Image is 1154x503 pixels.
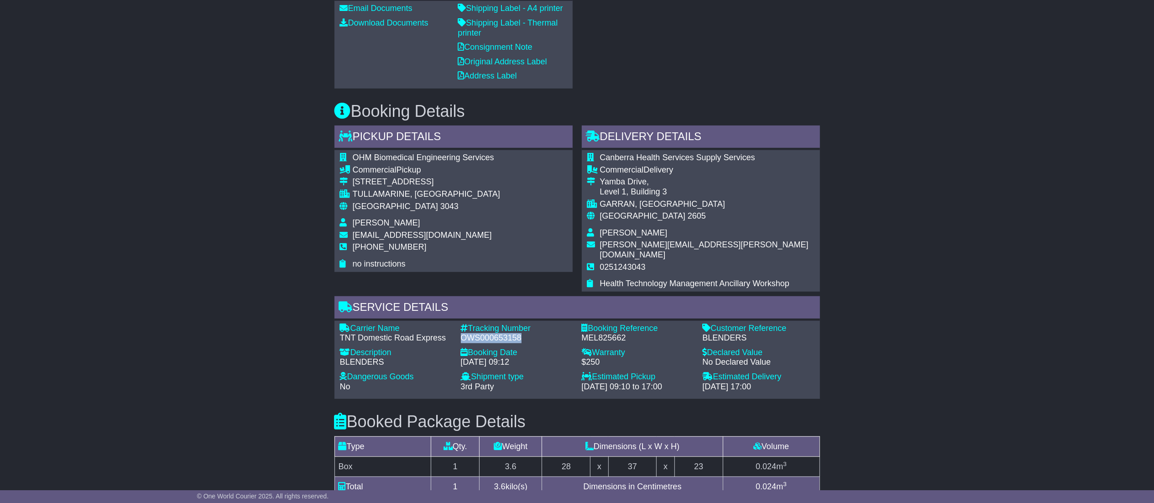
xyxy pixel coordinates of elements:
[657,456,674,477] td: x
[600,240,809,259] span: [PERSON_NAME][EMAIL_ADDRESS][PERSON_NAME][DOMAIN_NAME]
[340,357,452,367] div: BLENDERS
[353,189,500,199] div: TULLAMARINE, [GEOGRAPHIC_DATA]
[582,333,694,343] div: MEL825662
[353,165,500,175] div: Pickup
[582,126,820,150] div: Delivery Details
[440,202,459,211] span: 3043
[340,333,452,343] div: TNT Domestic Road Express
[334,126,573,150] div: Pickup Details
[340,18,428,27] a: Download Documents
[756,482,776,491] span: 0.024
[458,18,558,37] a: Shipping Label - Thermal printer
[582,324,694,334] div: Booking Reference
[461,333,573,343] div: OWS000653158
[600,187,815,197] div: Level 1, Building 3
[703,348,815,358] div: Declared Value
[334,102,820,121] h3: Booking Details
[600,165,644,174] span: Commercial
[600,177,815,187] div: Yamba Drive,
[703,382,815,392] div: [DATE] 17:00
[461,382,494,391] span: 3rd Party
[688,211,706,220] span: 2605
[542,436,723,456] td: Dimensions (L x W x H)
[494,482,506,491] span: 3.6
[600,165,815,175] div: Delivery
[600,279,790,288] span: Health Technology Management Ancillary Workshop
[703,372,815,382] div: Estimated Delivery
[600,262,646,272] span: 0251243043
[458,71,517,80] a: Address Label
[703,357,815,367] div: No Declared Value
[461,372,573,382] div: Shipment type
[600,199,815,210] div: GARRAN, [GEOGRAPHIC_DATA]
[480,477,542,497] td: kilo(s)
[197,493,329,500] span: © One World Courier 2025. All rights reserved.
[353,259,406,268] span: no instructions
[458,4,563,13] a: Shipping Label - A4 printer
[674,456,723,477] td: 23
[334,413,820,431] h3: Booked Package Details
[353,218,420,227] span: [PERSON_NAME]
[723,477,820,497] td: m
[458,57,547,66] a: Original Address Label
[756,462,776,471] span: 0.024
[458,42,533,52] a: Consignment Note
[353,165,397,174] span: Commercial
[334,296,820,321] div: Service Details
[590,456,608,477] td: x
[582,372,694,382] div: Estimated Pickup
[703,333,815,343] div: BLENDERS
[542,477,723,497] td: Dimensions in Centimetres
[353,177,500,187] div: [STREET_ADDRESS]
[431,456,480,477] td: 1
[340,372,452,382] div: Dangerous Goods
[582,357,694,367] div: $250
[600,211,685,220] span: [GEOGRAPHIC_DATA]
[480,456,542,477] td: 3.6
[340,348,452,358] div: Description
[353,153,494,162] span: OHM Biomedical Engineering Services
[353,242,427,251] span: [PHONE_NUMBER]
[431,436,480,456] td: Qty.
[431,477,480,497] td: 1
[340,324,452,334] div: Carrier Name
[334,436,431,456] td: Type
[353,231,492,240] span: [EMAIL_ADDRESS][DOMAIN_NAME]
[461,357,573,367] div: [DATE] 09:12
[582,348,694,358] div: Warranty
[542,456,590,477] td: 28
[783,461,787,467] sup: 3
[703,324,815,334] div: Customer Reference
[600,228,668,237] span: [PERSON_NAME]
[340,4,413,13] a: Email Documents
[723,436,820,456] td: Volume
[353,202,438,211] span: [GEOGRAPHIC_DATA]
[461,348,573,358] div: Booking Date
[334,456,431,477] td: Box
[723,456,820,477] td: m
[480,436,542,456] td: Weight
[783,481,787,487] sup: 3
[340,382,350,391] span: No
[608,456,657,477] td: 37
[600,153,755,162] span: Canberra Health Services Supply Services
[461,324,573,334] div: Tracking Number
[582,382,694,392] div: [DATE] 09:10 to 17:00
[334,477,431,497] td: Total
